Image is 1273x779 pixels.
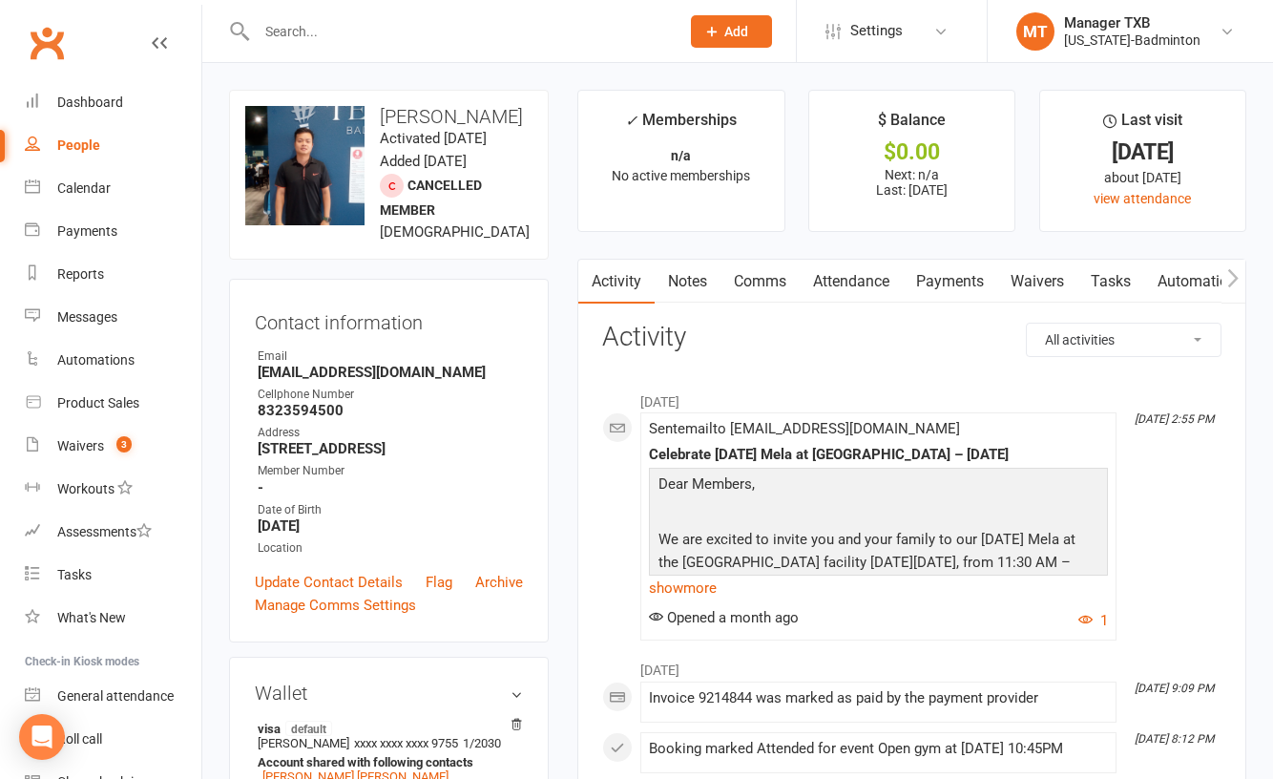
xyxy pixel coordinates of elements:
[1064,14,1200,32] div: Manager TXB
[850,10,903,53] span: Settings
[258,721,513,736] strong: visa
[57,688,174,704] div: General attendance
[285,721,332,736] span: default
[23,19,71,67] a: Clubworx
[380,130,487,147] time: Activated [DATE]
[258,517,523,535] strong: [DATE]
[1077,260,1144,304] a: Tasks
[800,260,903,304] a: Attendance
[258,440,523,457] strong: [STREET_ADDRESS]
[258,462,523,480] div: Member Number
[1103,108,1182,142] div: Last visit
[903,260,997,304] a: Payments
[57,309,117,325] div: Messages
[25,210,201,253] a: Payments
[649,609,799,626] span: Opened a month ago
[25,339,201,382] a: Automations
[57,610,126,625] div: What's New
[25,253,201,296] a: Reports
[878,108,946,142] div: $ Balance
[1144,260,1258,304] a: Automations
[251,18,666,45] input: Search...
[57,266,104,282] div: Reports
[25,511,201,554] a: Assessments
[602,323,1221,352] h3: Activity
[380,178,482,218] span: Cancelled member
[25,554,201,597] a: Tasks
[1064,32,1200,49] div: [US_STATE]-Badminton
[475,571,523,594] a: Archive
[258,347,523,366] div: Email
[57,395,139,411] div: Product Sales
[57,95,123,110] div: Dashboard
[380,153,467,170] time: Added [DATE]
[25,675,201,718] a: General attendance kiosk mode
[691,15,772,48] button: Add
[258,755,513,769] strong: Account shared with following contacts
[245,106,365,225] img: image1726434635.png
[655,260,720,304] a: Notes
[258,364,523,381] strong: [EMAIL_ADDRESS][DOMAIN_NAME]
[649,447,1108,463] div: Celebrate [DATE] Mela at [GEOGRAPHIC_DATA] – [DATE]
[19,714,65,760] div: Open Intercom Messenger
[255,594,416,617] a: Manage Comms Settings
[671,148,691,163] strong: n/a
[57,352,135,368] div: Automations
[649,420,960,437] span: Sent email to [EMAIL_ADDRESS][DOMAIN_NAME]
[57,731,102,747] div: Roll call
[426,571,452,594] a: Flag
[654,473,1103,500] p: Dear Members,
[1135,412,1214,426] i: [DATE] 2:55 PM
[25,425,201,468] a: Waivers 3
[380,223,530,241] span: [DEMOGRAPHIC_DATA]
[258,386,523,404] div: Cellphone Number
[826,142,997,162] div: $0.00
[25,468,201,511] a: Workouts
[649,690,1108,706] div: Invoice 9214844 was marked as paid by the payment provider
[602,650,1221,681] li: [DATE]
[1135,682,1214,695] i: [DATE] 9:09 PM
[612,168,750,183] span: No active memberships
[649,741,1108,757] div: Booking marked Attended for event Open gym at [DATE] 10:45PM
[255,305,523,333] h3: Contact information
[720,260,800,304] a: Comms
[654,528,1103,601] p: We are excited to invite you and your family to our [DATE] Mela at the [GEOGRAPHIC_DATA] facility...
[57,223,117,239] div: Payments
[25,718,201,761] a: Roll call
[57,524,152,539] div: Assessments
[116,436,132,453] span: 3
[57,438,104,453] div: Waivers
[724,24,748,39] span: Add
[602,382,1221,412] li: [DATE]
[997,260,1077,304] a: Waivers
[57,567,92,582] div: Tasks
[25,81,201,124] a: Dashboard
[578,260,655,304] a: Activity
[1057,167,1228,188] div: about [DATE]
[625,108,737,143] div: Memberships
[57,481,115,496] div: Workouts
[625,112,637,130] i: ✓
[354,736,458,750] span: xxxx xxxx xxxx 9755
[258,501,523,519] div: Date of Birth
[1135,732,1214,746] i: [DATE] 8:12 PM
[258,424,523,442] div: Address
[25,124,201,167] a: People
[25,597,201,640] a: What's New
[258,539,523,558] div: Location
[1057,142,1228,162] div: [DATE]
[649,575,1108,601] a: show more
[1094,191,1191,206] a: view attendance
[1016,12,1054,51] div: MT
[255,571,403,594] a: Update Contact Details
[826,167,997,198] p: Next: n/a Last: [DATE]
[463,736,501,750] span: 1/2030
[245,106,532,127] h3: [PERSON_NAME]
[258,402,523,419] strong: 8323594500
[57,137,100,153] div: People
[255,683,523,704] h3: Wallet
[25,296,201,339] a: Messages
[25,167,201,210] a: Calendar
[258,479,523,496] strong: -
[1078,609,1108,632] button: 1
